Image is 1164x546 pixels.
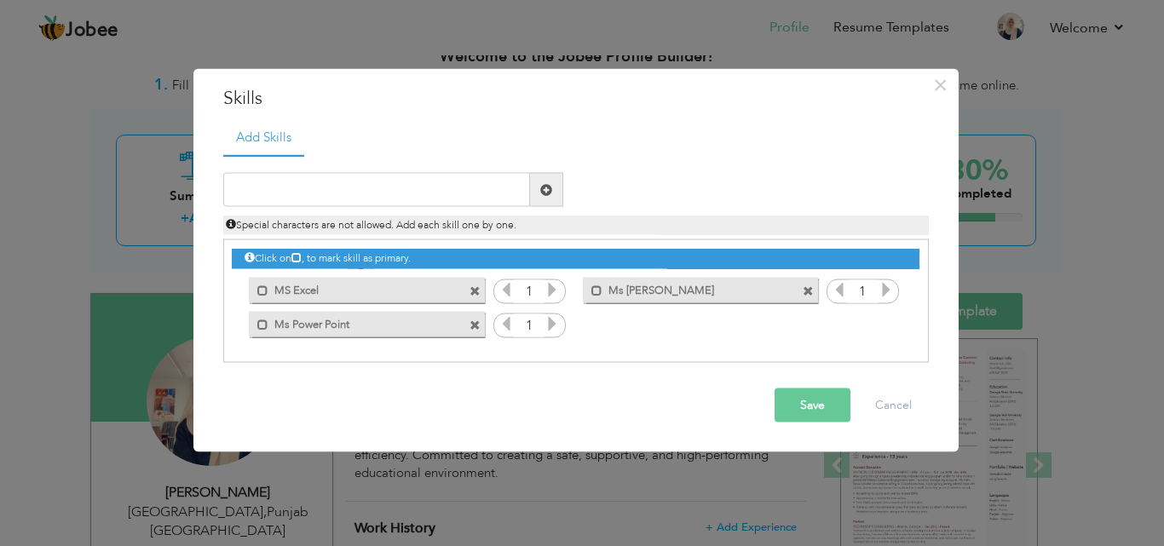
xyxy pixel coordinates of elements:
[223,119,304,157] a: Add Skills
[927,71,954,98] button: Close
[775,388,850,422] button: Save
[268,311,441,332] label: Ms Power Point
[602,277,775,298] label: Ms Word
[268,277,441,298] label: MS Excel
[232,249,919,268] div: Click on , to mark skill as primary.
[933,69,948,100] span: ×
[223,85,929,111] h3: Skills
[858,388,929,422] button: Cancel
[226,218,516,232] span: Special characters are not allowed. Add each skill one by one.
